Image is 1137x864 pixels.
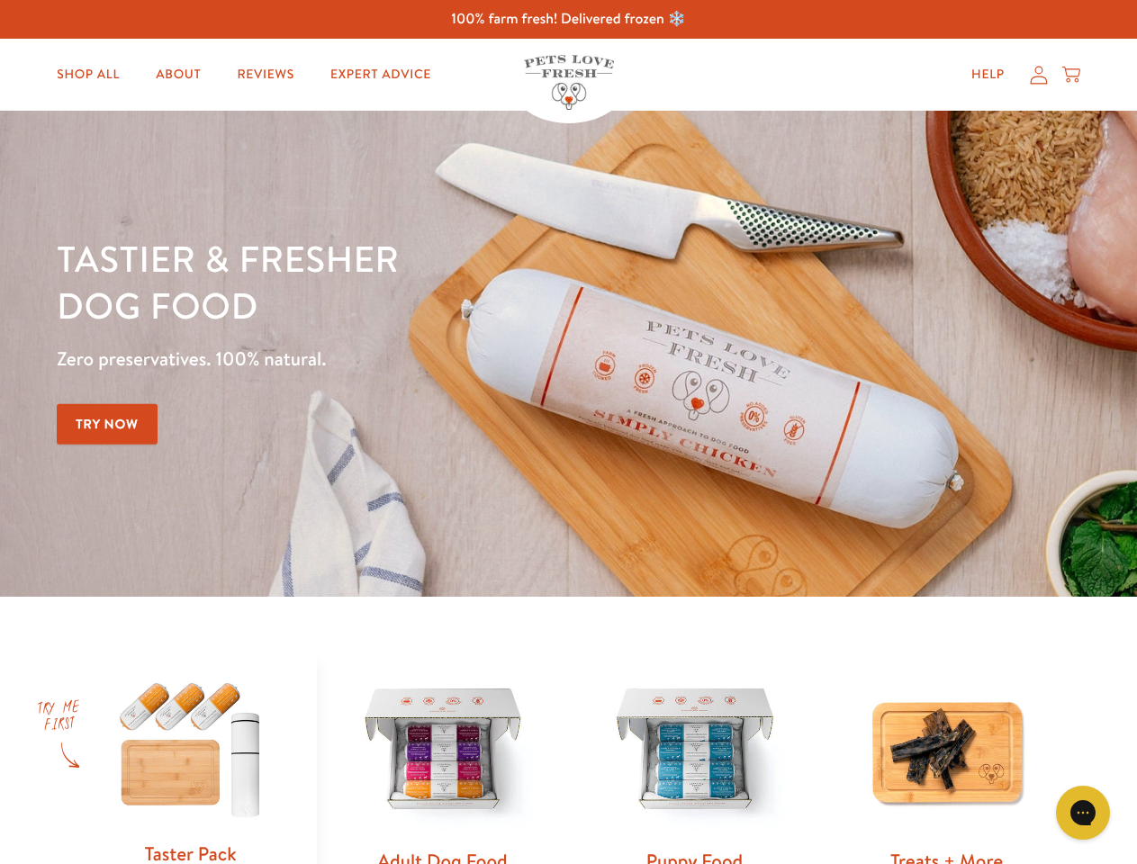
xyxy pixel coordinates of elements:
[57,235,739,328] h1: Tastier & fresher dog food
[1047,779,1119,846] iframe: Gorgias live chat messenger
[42,57,134,93] a: Shop All
[57,404,158,445] a: Try Now
[316,57,446,93] a: Expert Advice
[957,57,1019,93] a: Help
[57,343,739,375] p: Zero preservatives. 100% natural.
[222,57,308,93] a: Reviews
[141,57,215,93] a: About
[524,55,614,110] img: Pets Love Fresh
